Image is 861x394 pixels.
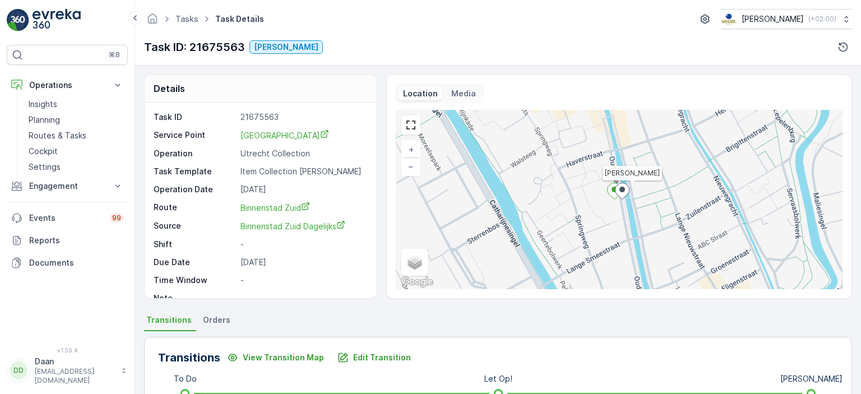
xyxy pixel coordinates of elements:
[24,159,128,175] a: Settings
[35,356,115,367] p: Daan
[29,257,123,268] p: Documents
[29,235,123,246] p: Reports
[240,112,364,123] p: 21675563
[7,74,128,96] button: Operations
[402,117,419,133] a: View Fullscreen
[154,112,236,123] p: Task ID
[240,203,310,212] span: Binnenstad Zuid
[451,88,476,99] p: Media
[154,239,236,250] p: Shift
[7,347,128,354] span: v 1.50.4
[29,212,103,224] p: Events
[7,252,128,274] a: Documents
[154,220,236,232] p: Source
[29,180,105,192] p: Engagement
[240,257,364,268] p: [DATE]
[29,130,86,141] p: Routes & Tasks
[408,161,414,171] span: −
[240,129,364,141] a: Conscious Hotel Utrecht
[112,214,121,223] p: 99
[240,275,364,286] p: -
[7,229,128,252] a: Reports
[249,40,323,54] button: Geen Afval
[240,293,364,304] p: -
[24,143,128,159] a: Cockpit
[213,13,266,25] span: Task Details
[240,239,364,250] p: -
[780,373,843,384] p: [PERSON_NAME]
[7,356,128,385] button: DDDaan[EMAIL_ADDRESS][DOMAIN_NAME]
[409,145,414,154] span: +
[399,275,436,289] a: Open this area in Google Maps (opens a new window)
[33,9,81,31] img: logo_light-DOdMpM7g.png
[35,367,115,385] p: [EMAIL_ADDRESS][DOMAIN_NAME]
[240,166,364,177] p: Item Collection [PERSON_NAME]
[243,352,324,363] p: View Transition Map
[721,13,737,25] img: basis-logo_rgb2x.png
[403,88,438,99] p: Location
[240,202,364,214] a: Binnenstad Zuid
[154,275,236,286] p: Time Window
[154,82,185,95] p: Details
[154,257,236,268] p: Due Date
[24,96,128,112] a: Insights
[399,275,436,289] img: Google
[24,112,128,128] a: Planning
[154,202,236,214] p: Route
[174,373,197,384] p: To Do
[24,128,128,143] a: Routes & Tasks
[146,17,159,26] a: Homepage
[240,184,364,195] p: [DATE]
[402,250,427,275] a: Layers
[220,349,331,367] button: View Transition Map
[7,9,29,31] img: logo
[29,80,105,91] p: Operations
[484,373,512,384] p: Let Op!
[7,207,128,229] a: Events99
[29,99,57,110] p: Insights
[7,175,128,197] button: Engagement
[146,314,192,326] span: Transitions
[402,158,419,175] a: Zoom Out
[742,13,804,25] p: [PERSON_NAME]
[254,41,318,53] p: [PERSON_NAME]
[721,9,852,29] button: [PERSON_NAME](+02:00)
[10,361,27,379] div: DD
[240,131,329,140] span: [GEOGRAPHIC_DATA]
[240,220,364,232] a: Binnenstad Zuid Dagelijks
[154,129,236,141] p: Service Point
[154,166,236,177] p: Task Template
[29,161,61,173] p: Settings
[158,349,220,366] p: Transitions
[29,146,58,157] p: Cockpit
[154,148,236,159] p: Operation
[109,50,120,59] p: ⌘B
[175,14,198,24] a: Tasks
[29,114,60,126] p: Planning
[353,352,411,363] p: Edit Transition
[154,293,236,304] p: Note
[240,148,364,159] p: Utrecht Collection
[203,314,230,326] span: Orders
[154,184,236,195] p: Operation Date
[331,349,418,367] button: Edit Transition
[240,221,345,231] span: Binnenstad Zuid Dagelijks
[402,141,419,158] a: Zoom In
[808,15,836,24] p: ( +02:00 )
[144,39,245,55] p: Task ID: 21675563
